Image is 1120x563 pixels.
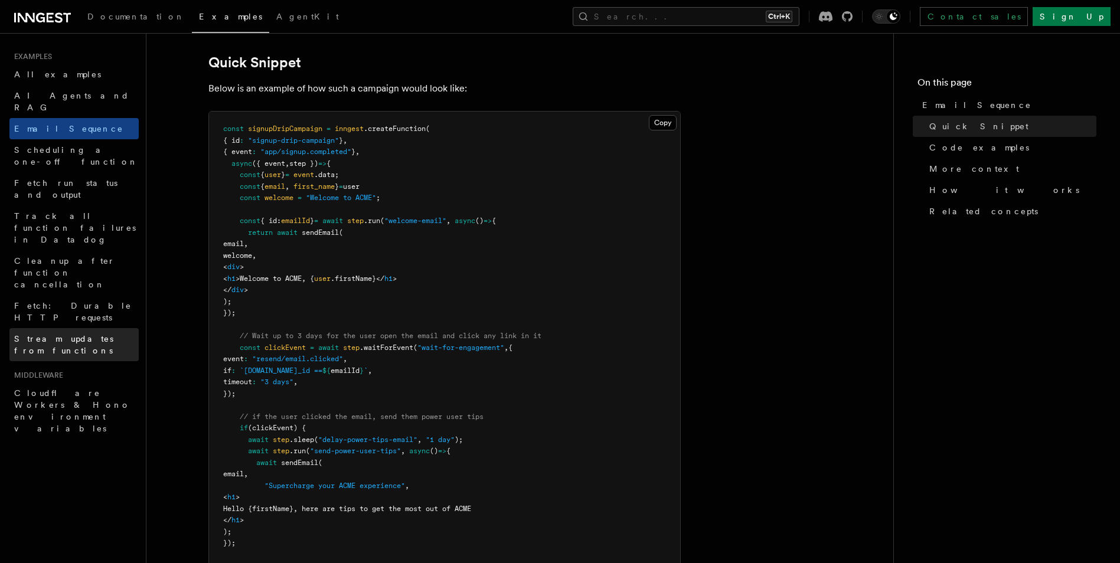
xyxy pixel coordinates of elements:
span: More context [929,163,1019,175]
span: { id [223,136,240,145]
button: Search...Ctrl+K [573,7,799,26]
span: </ [223,286,231,294]
span: All examples [14,70,101,79]
span: }); [223,539,236,547]
span: await [256,459,277,467]
span: inngest [335,125,364,133]
span: ( [380,217,384,225]
span: = [285,171,289,179]
span: => [438,447,446,455]
span: } [360,366,364,375]
a: More context [925,158,1096,179]
span: Stream updates from functions [14,334,113,355]
span: "send-power-user-tips" [310,447,401,455]
span: } [339,136,343,145]
span: ( [339,228,343,237]
span: ( [318,459,322,467]
span: timeout [223,378,252,386]
span: How it works [929,184,1079,196]
span: step }) [289,159,318,168]
span: await [277,228,298,237]
a: All examples [9,64,139,85]
a: AgentKit [269,4,346,32]
span: ( [306,447,310,455]
a: Documentation [80,4,192,32]
span: emailId [331,366,360,375]
span: clickEvent [265,343,306,352]
span: </ [223,516,231,524]
span: h1 [227,493,236,501]
span: // if the user clicked the email, send them power user tips [240,413,484,421]
span: event [293,171,314,179]
span: email [265,182,285,191]
span: step [343,343,360,352]
span: "Welcome to ACME" [306,194,376,202]
span: Code examples [929,142,1029,153]
span: "wait-for-engagement" [417,343,504,352]
span: h1 [384,274,393,283]
span: Fetch: Durable HTTP requests [14,301,132,322]
span: { [326,159,331,168]
span: }); [223,309,236,317]
span: ({ event [252,159,285,168]
span: , [504,343,508,352]
span: , [252,251,256,260]
span: , [343,136,347,145]
span: (clickEvent) { [248,424,306,432]
a: Cleanup after function cancellation [9,250,139,295]
a: Contact sales [920,7,1028,26]
span: ` [364,366,368,375]
span: const [240,171,260,179]
a: Quick Snippet [208,54,301,71]
span: h1 [227,274,236,283]
p: Below is an example of how such a campaign would look like: [208,80,681,97]
a: Email Sequence [9,118,139,139]
span: { id: [260,217,281,225]
span: emailId [281,217,310,225]
span: Track all function failures in Datadog [14,211,136,244]
a: Stream updates from functions [9,328,139,361]
span: => [318,159,326,168]
span: = [326,125,331,133]
a: Track all function failures in Datadog [9,205,139,250]
span: ${ [322,366,331,375]
span: async [231,159,252,168]
span: } [335,182,339,191]
a: AI Agents and RAG [9,85,139,118]
span: > [244,286,248,294]
span: first_name [293,182,335,191]
span: , [401,447,405,455]
span: => [484,217,492,225]
span: AgentKit [276,12,339,21]
span: , [244,470,248,478]
span: "Supercharge your ACME experience" [265,482,405,490]
span: const [240,182,260,191]
span: () [475,217,484,225]
span: welcome [223,251,252,260]
span: , [244,240,248,248]
span: div [227,263,240,271]
span: `[DOMAIN_NAME]_id == [240,366,322,375]
span: Email Sequence [14,124,123,133]
kbd: Ctrl+K [766,11,792,22]
span: { event [223,148,252,156]
span: "resend/email.clicked" [252,355,343,363]
span: Documentation [87,12,185,21]
span: "welcome-email" [384,217,446,225]
span: >Welcome to ACME, { [236,274,314,283]
span: Fetch run status and output [14,178,117,199]
span: Examples [199,12,262,21]
span: return [248,228,273,237]
span: ( [314,436,318,444]
span: step [273,436,289,444]
span: div [231,286,244,294]
a: Fetch run status and output [9,172,139,205]
span: ( [426,125,430,133]
span: Middleware [9,371,63,380]
span: }); [223,389,236,398]
a: Sign Up [1033,7,1111,26]
span: async [455,217,475,225]
span: Cloudflare Workers & Hono environment variables [14,388,130,433]
span: } [281,171,285,179]
button: Toggle dark mode [872,9,900,24]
